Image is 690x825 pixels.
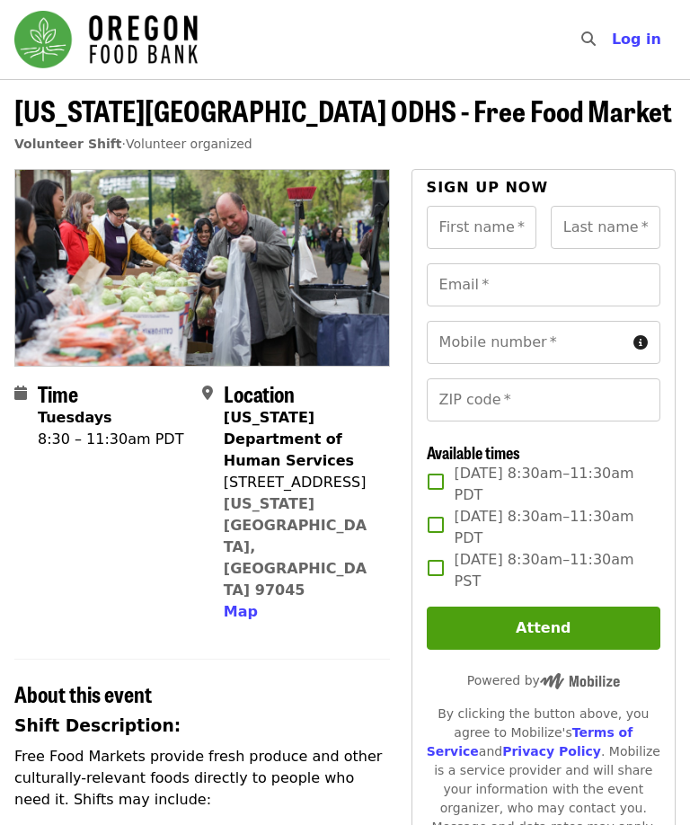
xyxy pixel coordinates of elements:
span: [DATE] 8:30am–11:30am PDT [455,506,646,549]
i: map-marker-alt icon [202,385,213,402]
img: Powered by Mobilize [540,673,620,689]
span: [DATE] 8:30am–11:30am PST [455,549,646,592]
span: Time [38,377,78,409]
span: Location [224,377,295,409]
button: Attend [427,607,660,650]
strong: Tuesdays [38,409,112,426]
span: Map [224,603,258,620]
span: [US_STATE][GEOGRAPHIC_DATA] ODHS - Free Food Market [14,89,672,131]
span: Sign up now [427,179,549,196]
i: calendar icon [14,385,27,402]
input: Mobile number [427,321,626,364]
img: Oregon City ODHS - Free Food Market organized by Oregon Food Bank [15,170,389,366]
button: Log in [597,22,676,58]
input: First name [427,206,536,249]
a: Privacy Policy [502,744,601,758]
span: Available times [427,440,520,464]
button: Map [224,601,258,623]
span: About this event [14,678,152,709]
a: Volunteer Shift [14,137,122,151]
input: Last name [551,206,660,249]
strong: [US_STATE] Department of Human Services [224,409,354,469]
a: Terms of Service [427,725,633,758]
a: [US_STATE][GEOGRAPHIC_DATA], [GEOGRAPHIC_DATA] 97045 [224,495,367,599]
h3: Shift Description: [14,714,390,739]
span: · [14,137,252,151]
span: [DATE] 8:30am–11:30am PDT [455,463,646,506]
div: 8:30 – 11:30am PDT [38,429,183,450]
p: Free Food Markets provide fresh produce and other culturally-relevant foods directly to people wh... [14,746,390,811]
div: [STREET_ADDRESS] [224,472,376,493]
img: Oregon Food Bank - Home [14,11,198,68]
input: Search [606,18,621,61]
span: Log in [612,31,661,48]
span: Volunteer organized [126,137,252,151]
input: Email [427,263,660,306]
span: Powered by [467,673,620,687]
input: ZIP code [427,378,660,421]
i: circle-info icon [633,334,648,351]
i: search icon [581,31,596,48]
